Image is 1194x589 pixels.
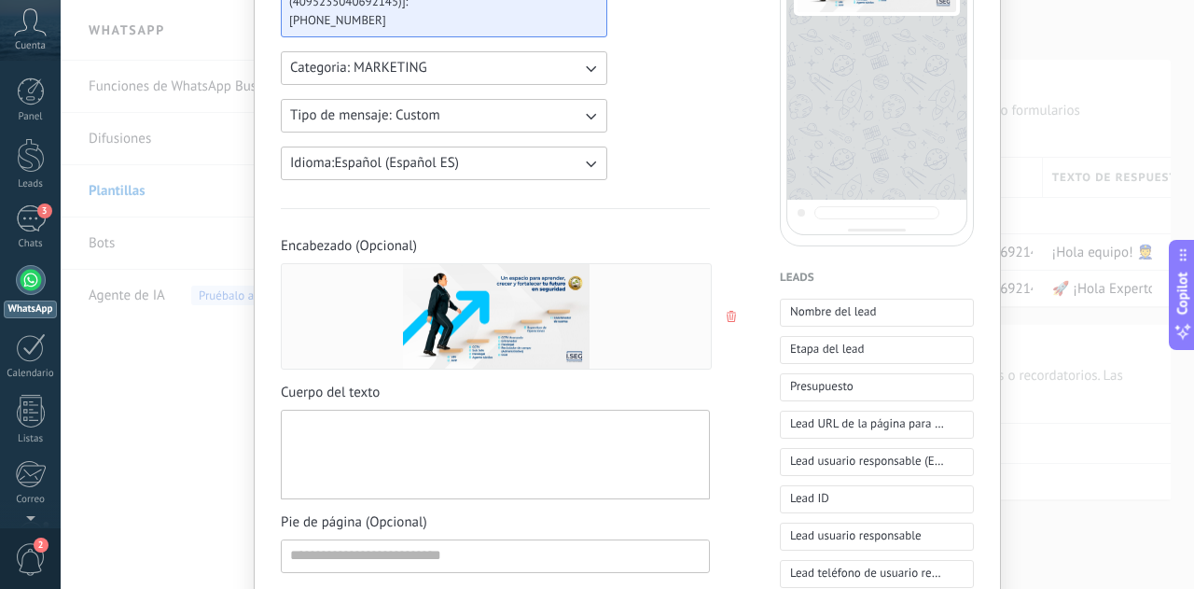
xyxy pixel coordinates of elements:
div: Listas [4,433,58,445]
div: Chats [4,238,58,250]
span: 2 [34,538,49,553]
span: Presupuesto [790,377,854,396]
span: 3 [37,203,52,218]
span: Encabezado (Opcional) [281,237,417,256]
span: Copilot [1173,272,1192,315]
button: Lead usuario responsable [780,523,974,551]
span: Pie de página (Opcional) [281,513,427,532]
img: Preview [403,264,589,369]
span: Etapa del lead [790,340,864,358]
span: [PHONE_NUMBER] [289,11,584,30]
h4: Leads [780,269,974,287]
button: Nombre del lead [780,299,974,327]
span: Lead ID [790,489,829,508]
button: Lead URL de la página para compartir con los clientes [780,411,974,439]
button: Presupuesto [780,373,974,401]
div: Leads [4,178,58,190]
div: WhatsApp [4,301,57,318]
button: Lead usuario responsable (Email) [780,448,974,476]
span: Cuenta [15,40,46,52]
button: Tipo de mensaje: Custom [281,99,607,133]
button: Lead teléfono de usuario responsable [780,560,974,588]
button: Categoria: MARKETING [281,51,607,85]
span: Idioma: Español (Español ES) [290,154,459,173]
span: Lead URL de la página para compartir con los clientes [790,414,944,433]
div: Correo [4,494,58,506]
span: Cuerpo del texto [281,384,380,402]
span: Lead usuario responsable (Email) [790,452,944,470]
div: Calendario [4,368,58,380]
span: Categoria: MARKETING [290,59,427,77]
span: Lead teléfono de usuario responsable [790,564,944,582]
button: Etapa del lead [780,336,974,364]
span: Lead usuario responsable [790,526,922,545]
button: Idioma:Español (Español ES) [281,147,607,180]
span: Tipo de mensaje: Custom [290,106,440,125]
div: Panel [4,111,58,123]
button: Lead ID [780,485,974,513]
span: Nombre del lead [790,302,877,321]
